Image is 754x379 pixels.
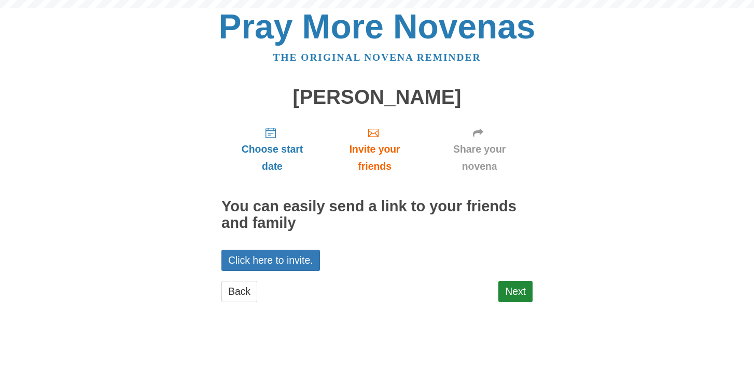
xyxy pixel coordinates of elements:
a: Click here to invite. [221,250,320,271]
a: Next [498,281,533,302]
h2: You can easily send a link to your friends and family [221,198,533,232]
a: Pray More Novenas [219,7,536,46]
a: Invite your friends [323,118,426,180]
a: Choose start date [221,118,323,180]
a: The original novena reminder [273,52,481,63]
h1: [PERSON_NAME] [221,86,533,109]
a: Share your novena [426,118,533,180]
span: Choose start date [232,141,313,175]
a: Back [221,281,257,302]
span: Share your novena [437,141,522,175]
span: Invite your friends [333,141,416,175]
